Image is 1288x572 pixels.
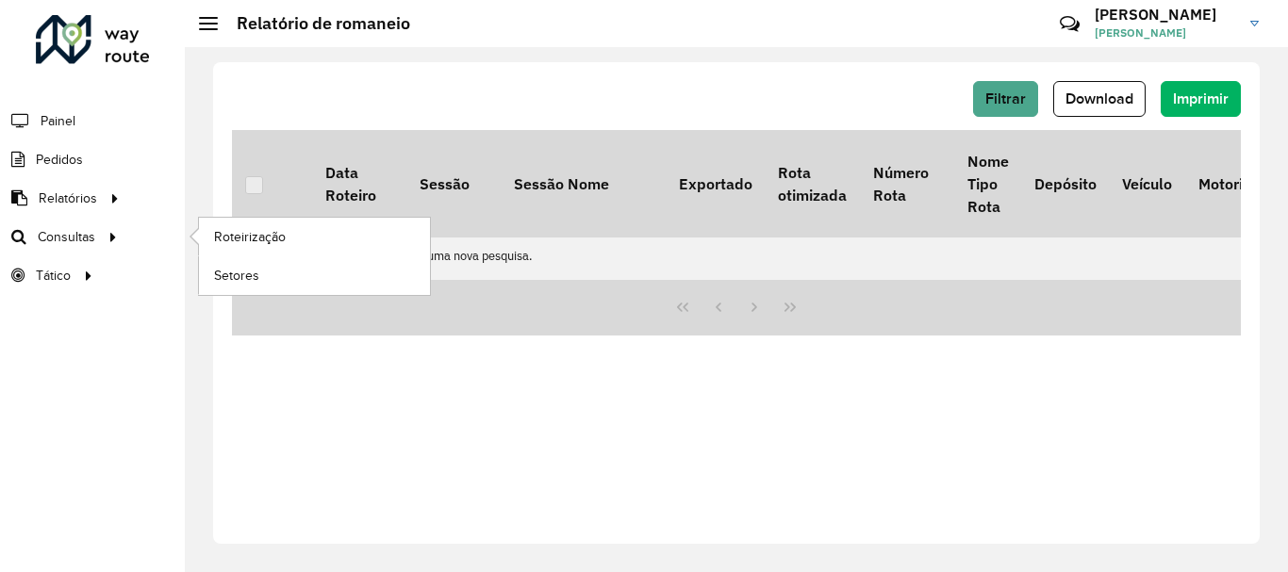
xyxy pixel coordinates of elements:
a: Roteirização [199,218,430,255]
button: Imprimir [1161,81,1241,117]
th: Depósito [1021,130,1109,237]
span: Consultas [38,227,95,247]
span: [PERSON_NAME] [1095,25,1236,41]
a: Contato Rápido [1049,4,1090,44]
th: Motorista [1185,130,1277,237]
button: Filtrar [973,81,1038,117]
th: Exportado [666,130,765,237]
h2: Relatório de romaneio [218,13,410,34]
span: Filtrar [985,90,1026,106]
th: Data Roteiro [312,130,406,237]
span: Imprimir [1173,90,1229,106]
span: Download [1065,90,1133,106]
th: Sessão Nome [501,130,666,237]
th: Rota otimizada [765,130,859,237]
button: Download [1053,81,1146,117]
span: Painel [41,111,75,131]
th: Sessão [406,130,501,237]
th: Número Rota [860,130,954,237]
th: Nome Tipo Rota [954,130,1021,237]
span: Relatórios [39,188,97,208]
span: Pedidos [36,150,83,170]
a: Setores [199,256,430,294]
span: Setores [214,266,259,286]
span: Tático [36,266,71,286]
th: Veículo [1110,130,1185,237]
h3: [PERSON_NAME] [1095,6,1236,24]
span: Roteirização [214,227,286,247]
